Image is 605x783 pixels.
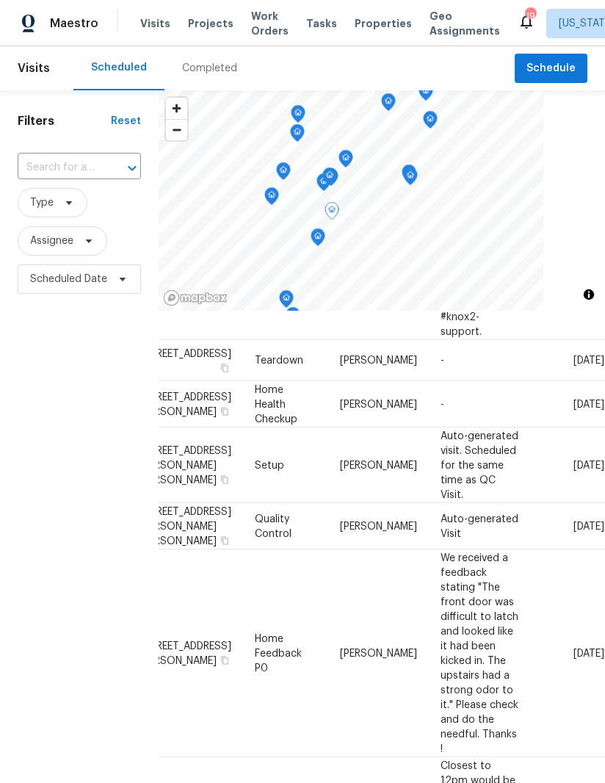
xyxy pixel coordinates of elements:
[573,399,604,409] span: [DATE]
[526,59,576,78] span: Schedule
[573,521,604,531] span: [DATE]
[355,16,412,31] span: Properties
[580,286,598,303] button: Toggle attribution
[316,173,331,196] div: Map marker
[402,165,416,187] div: Map marker
[255,356,303,366] span: Teardown
[322,167,337,190] div: Map marker
[340,521,417,531] span: [PERSON_NAME]
[166,120,187,140] span: Zoom out
[338,150,353,173] div: Map marker
[18,156,100,179] input: Search for an address...
[441,552,518,754] span: We received a feedback stating "The front door was difficult to latch and looked like it had been...
[218,361,231,375] button: Copy Address
[122,158,142,178] button: Open
[525,9,535,24] div: 19
[441,430,518,499] span: Auto-generated visit. Scheduled for the same time as QC Visit.
[340,648,417,658] span: [PERSON_NAME]
[30,272,107,286] span: Scheduled Date
[50,16,98,31] span: Maestro
[584,286,593,303] span: Toggle attribution
[218,653,231,666] button: Copy Address
[140,445,231,485] span: [STREET_ADDRESS][PERSON_NAME][PERSON_NAME]
[30,195,54,210] span: Type
[255,513,291,538] span: Quality Control
[430,9,500,38] span: Geo Assignments
[286,307,300,330] div: Map marker
[325,202,339,225] div: Map marker
[159,90,543,311] canvas: Map
[163,289,228,306] a: Mapbox homepage
[311,228,325,251] div: Map marker
[441,399,444,409] span: -
[573,356,604,366] span: [DATE]
[18,114,111,129] h1: Filters
[182,61,237,76] div: Completed
[340,460,417,470] span: [PERSON_NAME]
[279,290,294,313] div: Map marker
[30,234,73,248] span: Assignee
[18,52,50,84] span: Visits
[140,641,231,665] span: [STREET_ADDRESS][PERSON_NAME]
[340,399,417,409] span: [PERSON_NAME]
[166,119,187,140] button: Zoom out
[218,404,231,417] button: Copy Address
[140,16,170,31] span: Visits
[573,648,604,658] span: [DATE]
[403,167,418,190] div: Map marker
[340,356,417,366] span: [PERSON_NAME]
[381,93,396,116] div: Map marker
[276,162,291,185] div: Map marker
[573,460,604,470] span: [DATE]
[441,356,444,366] span: -
[140,349,231,359] span: [STREET_ADDRESS]
[290,124,305,147] div: Map marker
[218,472,231,486] button: Copy Address
[423,111,438,134] div: Map marker
[255,384,297,424] span: Home Health Checkup
[188,16,233,31] span: Projects
[91,60,147,75] div: Scheduled
[255,460,284,470] span: Setup
[419,83,433,106] div: Map marker
[166,98,187,119] button: Zoom in
[111,114,141,129] div: Reset
[291,105,305,128] div: Map marker
[515,54,587,84] button: Schedule
[140,391,231,416] span: [STREET_ADDRESS][PERSON_NAME]
[218,533,231,546] button: Copy Address
[441,513,518,538] span: Auto-generated Visit
[264,187,279,210] div: Map marker
[255,633,302,673] span: Home Feedback P0
[251,9,289,38] span: Work Orders
[306,18,337,29] span: Tasks
[140,506,231,546] span: [STREET_ADDRESS][PERSON_NAME][PERSON_NAME]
